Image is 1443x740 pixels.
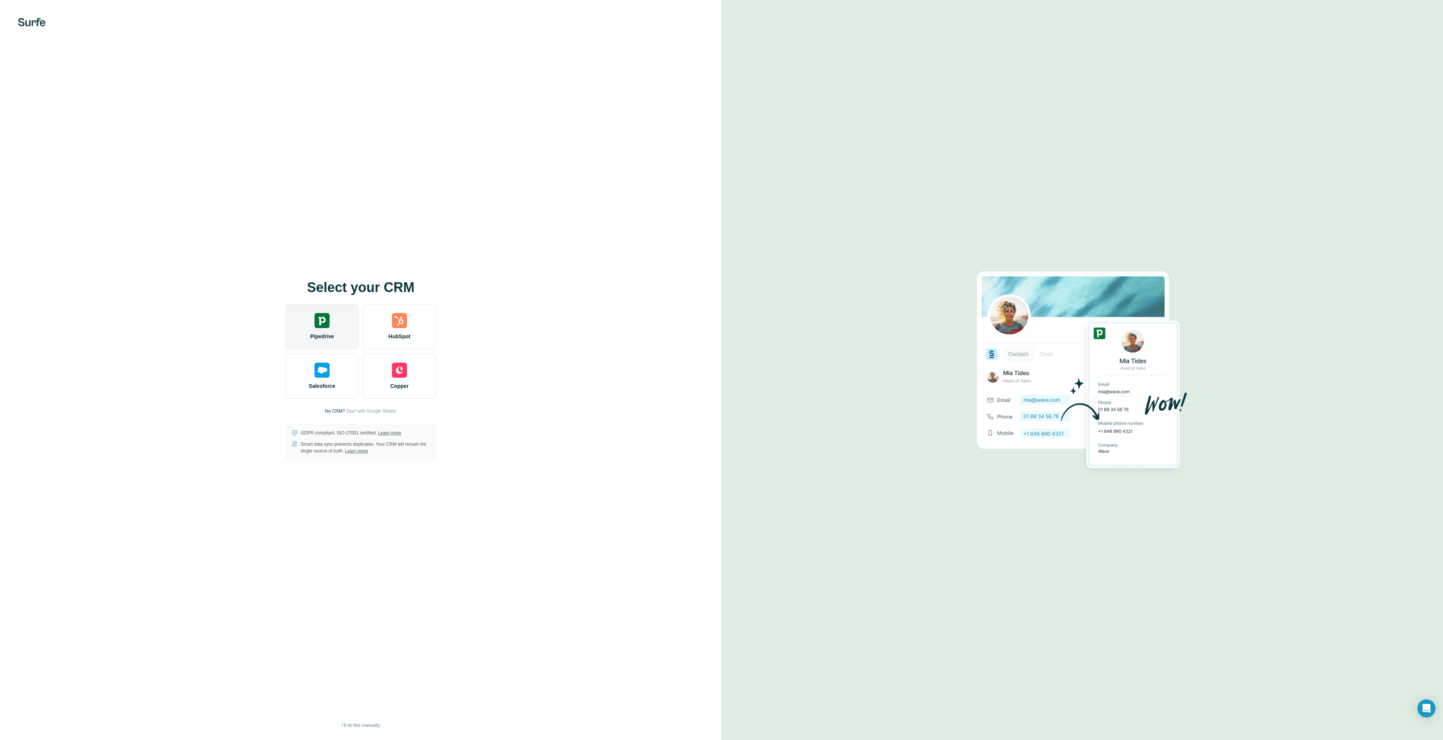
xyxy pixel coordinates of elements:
a: Learn more [378,430,401,436]
img: Surfe's logo [18,18,45,26]
img: salesforce's logo [315,363,330,378]
p: GDPR compliant. ISO-27001 certified. [301,430,401,436]
button: Start with Google Sheets [346,408,396,415]
img: PIPEDRIVE image [977,259,1187,482]
button: I’ll do this manually [336,720,385,731]
span: Copper [390,382,409,390]
a: Learn more [345,448,368,454]
img: copper's logo [392,363,407,378]
p: No CRM? [325,408,345,415]
p: Smart data sync prevents duplicates. Your CRM will remain the single source of truth. [301,441,430,454]
img: hubspot's logo [392,313,407,328]
h1: Select your CRM [286,280,436,295]
span: I’ll do this manually [342,722,380,729]
img: pipedrive's logo [315,313,330,328]
span: Salesforce [309,382,336,390]
span: Pipedrive [310,333,334,340]
span: HubSpot [389,333,410,340]
div: Open Intercom Messenger [1417,699,1435,717]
